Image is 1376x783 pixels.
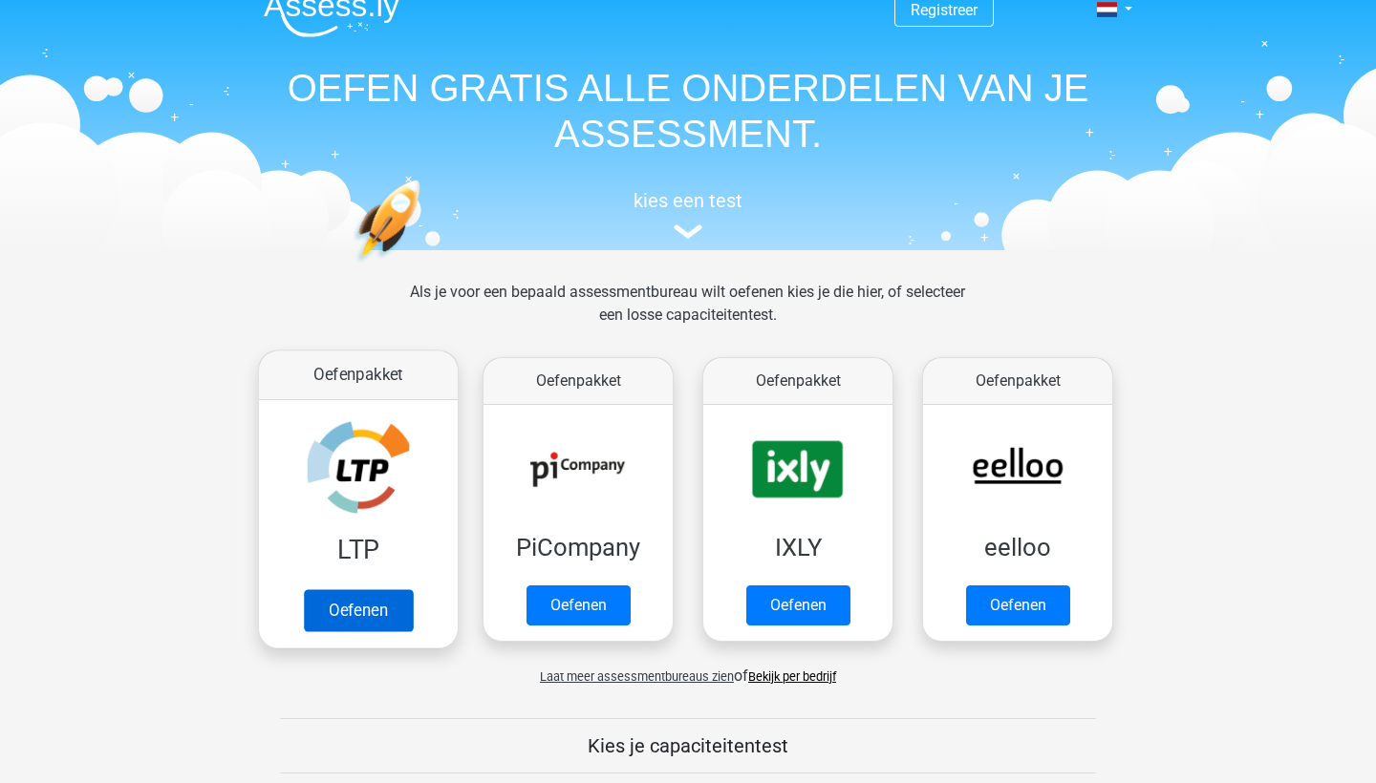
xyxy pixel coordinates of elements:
[248,189,1128,240] a: kies een test
[248,65,1128,157] h1: OEFEN GRATIS ALLE ONDERDELEN VAN JE ASSESSMENT.
[540,669,734,684] span: Laat meer assessmentbureaus zien
[354,180,494,352] img: oefenen
[280,734,1096,757] h5: Kies je capaciteitentest
[248,189,1128,212] h5: kies een test
[527,585,631,625] a: Oefenen
[966,585,1070,625] a: Oefenen
[674,224,702,239] img: assessment
[746,585,850,625] a: Oefenen
[395,281,980,349] div: Als je voor een bepaald assessmentbureau wilt oefenen kies je die hier, of selecteer een losse ca...
[304,589,413,631] a: Oefenen
[911,1,978,19] a: Registreer
[248,649,1128,688] div: of
[748,669,836,684] a: Bekijk per bedrijf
